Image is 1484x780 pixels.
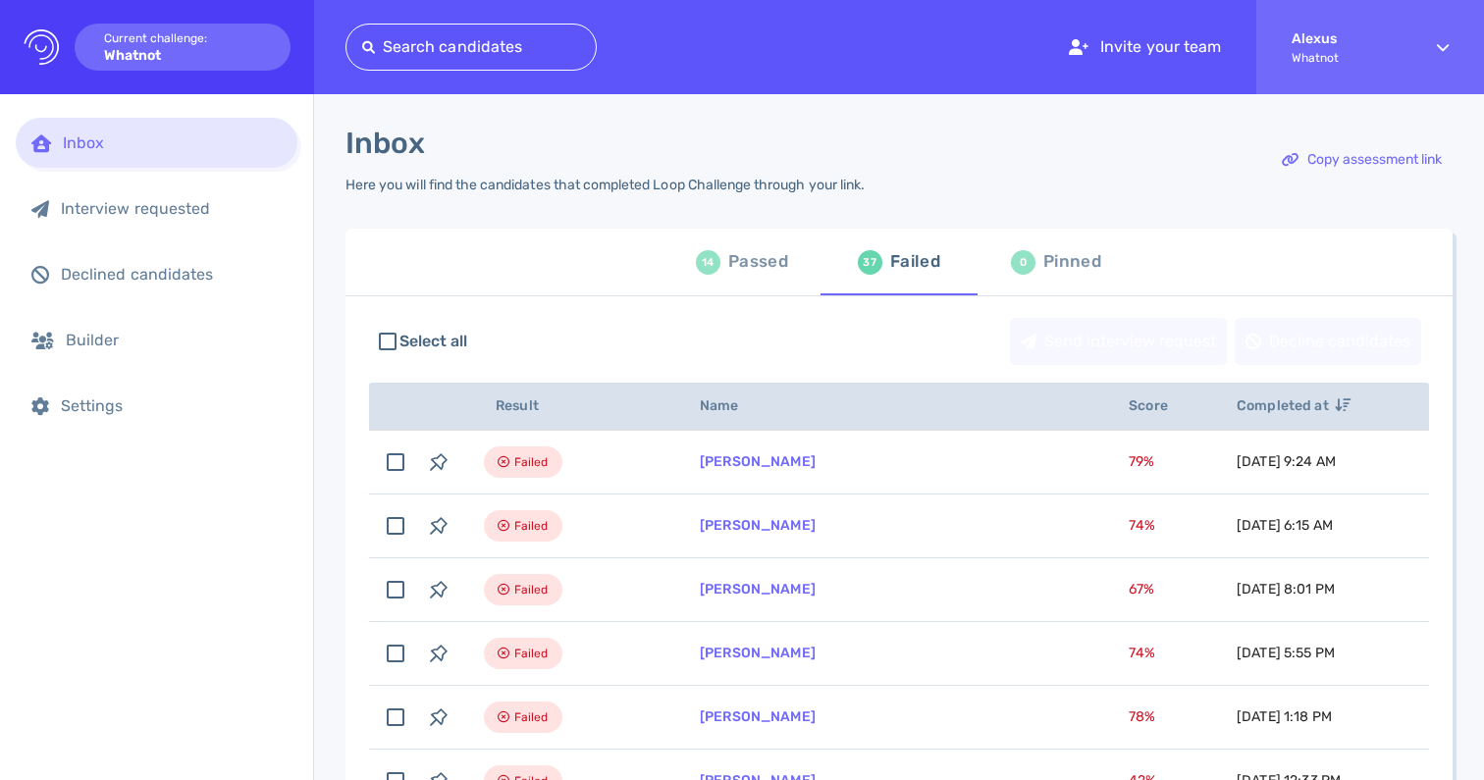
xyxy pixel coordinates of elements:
div: Pinned [1043,247,1101,277]
div: Failed [890,247,940,277]
span: Name [700,397,761,414]
span: Completed at [1237,397,1351,414]
div: Declined candidates [61,265,282,284]
span: [DATE] 1:18 PM [1237,708,1332,725]
span: [DATE] 6:15 AM [1237,517,1333,534]
span: 78 % [1129,708,1155,725]
div: Interview requested [61,199,282,218]
span: Failed [514,514,549,538]
div: Copy assessment link [1272,137,1452,182]
button: Decline candidates [1235,318,1421,365]
button: Copy assessment link [1271,136,1453,183]
div: 37 [858,250,882,275]
h1: Inbox [345,126,425,161]
div: 0 [1011,250,1035,275]
a: [PERSON_NAME] [700,453,816,470]
div: Here you will find the candidates that completed Loop Challenge through your link. [345,177,865,193]
span: 67 % [1129,581,1154,598]
strong: Alexus [1292,30,1402,47]
span: [DATE] 8:01 PM [1237,581,1335,598]
a: [PERSON_NAME] [700,708,816,725]
a: [PERSON_NAME] [700,517,816,534]
div: 14 [696,250,720,275]
button: Send interview request [1010,318,1227,365]
span: Failed [514,705,549,729]
div: Settings [61,396,282,415]
span: Select all [399,330,468,353]
span: Whatnot [1292,51,1402,65]
span: [DATE] 5:55 PM [1237,645,1335,661]
span: 74 % [1129,645,1155,661]
a: [PERSON_NAME] [700,645,816,661]
span: [DATE] 9:24 AM [1237,453,1336,470]
span: Failed [514,578,549,601]
span: Failed [514,450,549,474]
div: Builder [66,331,282,349]
div: Passed [728,247,788,277]
div: Inbox [63,133,282,152]
span: Failed [514,642,549,665]
th: Result [460,383,676,431]
div: Decline candidates [1236,319,1420,364]
span: Score [1129,397,1190,414]
span: 74 % [1129,517,1155,534]
a: [PERSON_NAME] [700,581,816,598]
div: Send interview request [1011,319,1226,364]
span: 79 % [1129,453,1154,470]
